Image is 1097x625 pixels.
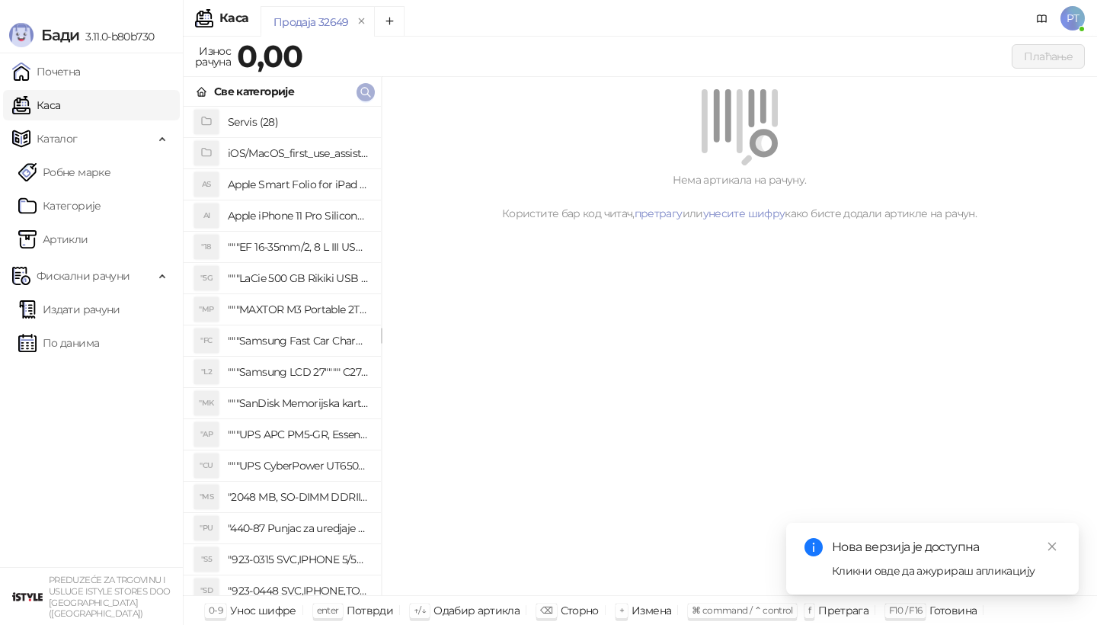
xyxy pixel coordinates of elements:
span: enter [317,604,339,616]
div: Потврди [347,601,394,620]
a: Close [1044,538,1060,555]
span: info-circle [804,538,823,556]
h4: iOS/MacOS_first_use_assistance (4) [228,141,369,165]
span: 3.11.0-b80b730 [79,30,154,43]
div: grid [184,107,381,595]
div: Одабир артикла [433,601,520,620]
div: "18 [194,235,219,259]
h4: """UPS CyberPower UT650EG, 650VA/360W , line-int., s_uko, desktop""" [228,454,369,478]
div: "MK [194,391,219,415]
img: 64x64-companyLogo-77b92cf4-9946-4f36-9751-bf7bb5fd2c7d.png [12,582,43,612]
h4: """SanDisk Memorijska kartica 256GB microSDXC sa SD adapterom SDSQXA1-256G-GN6MA - Extreme PLUS, ... [228,391,369,415]
h4: Servis (28) [228,110,369,134]
a: претрагу [635,207,683,220]
a: ArtikliАртикли [18,224,88,255]
div: Претрага [818,601,868,620]
h4: "923-0448 SVC,IPHONE,TOURQUE DRIVER KIT .65KGF- CM Šrafciger " [228,579,369,603]
span: ⌘ command / ⌃ control [692,604,793,616]
h4: """UPS APC PM5-GR, Essential Surge Arrest,5 utic_nica""" [228,422,369,447]
strong: 0,00 [237,37,302,75]
span: PT [1060,6,1085,30]
span: + [619,604,624,616]
div: AS [194,172,219,197]
h4: Apple Smart Folio for iPad mini (A17 Pro) - Sage [228,172,369,197]
div: Продаја 32649 [273,14,349,30]
a: По данима [18,328,99,358]
a: Категорије [18,191,101,221]
button: Add tab [374,6,405,37]
div: Све категорије [214,83,294,100]
div: Нова верзија је доступна [832,538,1060,556]
span: Каталог [37,123,78,154]
div: Нема артикала на рачуну. Користите бар код читач, или како бисте додали артикле на рачун. [400,171,1079,222]
a: Почетна [12,56,81,87]
img: Logo [9,23,34,47]
div: Сторно [561,601,599,620]
a: Издати рачуни [18,294,120,325]
div: "CU [194,454,219,478]
div: "S5 [194,547,219,572]
h4: """Samsung LCD 27"""" C27F390FHUXEN""" [228,360,369,384]
span: 0-9 [209,604,222,616]
span: close [1047,541,1057,552]
a: унесите шифру [703,207,785,220]
div: "AP [194,422,219,447]
span: F10 / F16 [889,604,922,616]
div: "FC [194,329,219,353]
div: Каса [219,12,248,24]
div: Измена [632,601,671,620]
h4: """EF 16-35mm/2, 8 L III USM""" [228,235,369,259]
a: Документација [1030,6,1054,30]
h4: Apple iPhone 11 Pro Silicone Case - Black [228,204,369,228]
button: Плаћање [1012,44,1085,69]
a: Робне марке [18,157,110,187]
div: "5G [194,266,219,290]
div: Износ рачуна [192,41,234,72]
small: PREDUZEĆE ZA TRGOVINU I USLUGE ISTYLE STORES DOO [GEOGRAPHIC_DATA] ([GEOGRAPHIC_DATA]) [49,575,171,619]
div: "PU [194,516,219,540]
h4: "923-0315 SVC,IPHONE 5/5S BATTERY REMOVAL TRAY Držač za iPhone sa kojim se otvara display [228,547,369,572]
button: remove [352,15,372,28]
div: "L2 [194,360,219,384]
h4: """LaCie 500 GB Rikiki USB 3.0 / Ultra Compact & Resistant aluminum / USB 3.0 / 2.5""""""" [228,266,369,290]
div: AI [194,204,219,228]
div: Кликни овде да ажурираш апликацију [832,562,1060,579]
div: "MP [194,297,219,322]
div: Унос шифре [230,601,296,620]
span: Фискални рачуни [37,261,130,291]
span: f [808,604,811,616]
h4: "440-87 Punjac za uredjaje sa micro USB portom 4/1, Stand." [228,516,369,540]
span: Бади [41,26,79,44]
h4: """MAXTOR M3 Portable 2TB 2.5"""" crni eksterni hard disk HX-M201TCB/GM""" [228,297,369,322]
h4: """Samsung Fast Car Charge Adapter, brzi auto punja_, boja crna""" [228,329,369,353]
div: "MS [194,485,219,509]
span: ⌫ [540,604,552,616]
h4: "2048 MB, SO-DIMM DDRII, 667 MHz, Napajanje 1,8 0,1 V, Latencija CL5" [228,485,369,509]
div: Готовина [929,601,977,620]
span: ↑/↓ [414,604,426,616]
div: "SD [194,579,219,603]
a: Каса [12,90,60,120]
